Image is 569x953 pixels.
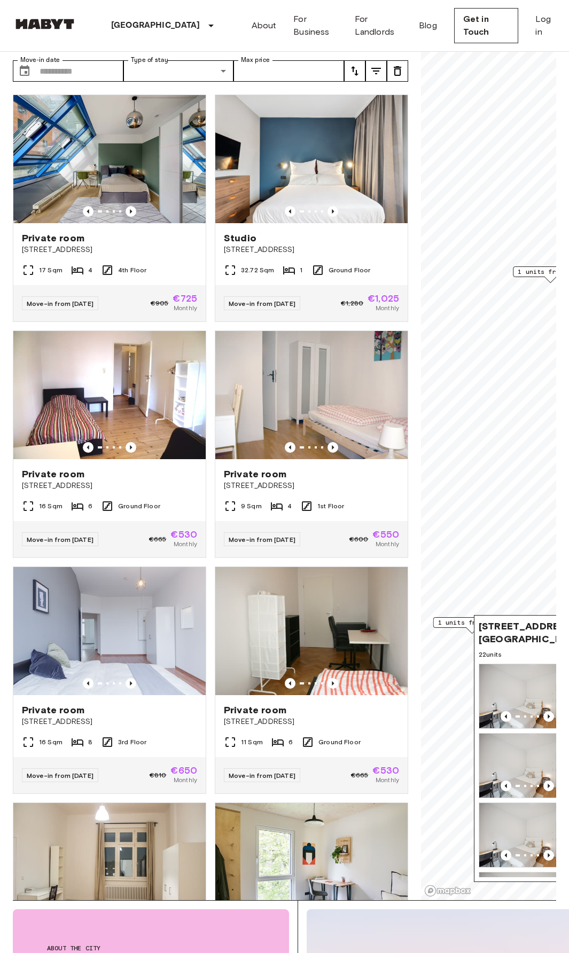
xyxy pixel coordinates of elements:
[387,60,408,82] button: tune
[27,535,93,544] span: Move-in from [DATE]
[355,13,402,38] a: For Landlords
[118,265,146,275] span: 4th Floor
[419,19,437,32] a: Blog
[20,56,60,65] label: Move-in date
[27,300,93,308] span: Move-in from [DATE]
[287,501,292,511] span: 4
[224,704,286,716] span: Private room
[149,534,167,544] span: €665
[174,303,197,313] span: Monthly
[22,232,84,245] span: Private room
[224,232,256,245] span: Studio
[328,442,338,453] button: Previous image
[14,60,35,82] button: Choose date
[300,265,302,275] span: 1
[229,300,295,308] span: Move-in from [DATE]
[224,481,399,491] span: [STREET_ADDRESS]
[170,530,197,539] span: €530
[22,245,197,255] span: [STREET_ADDRESS]
[285,678,295,689] button: Previous image
[215,330,408,558] a: Marketing picture of unit DE-01-093-04MPrevious imagePrevious imagePrivate room[STREET_ADDRESS]9 ...
[365,60,387,82] button: tune
[174,539,197,549] span: Monthly
[318,737,361,747] span: Ground Floor
[131,56,168,65] label: Type of stay
[13,803,206,931] img: Marketing picture of unit DE-01-090-03M
[126,678,136,689] button: Previous image
[543,850,554,861] button: Previous image
[424,885,471,897] a: Mapbox logo
[543,781,554,791] button: Previous image
[151,298,169,308] span: €905
[150,770,167,780] span: €810
[241,501,262,511] span: 9 Sqm
[224,716,399,727] span: [STREET_ADDRESS]
[13,566,206,794] a: Marketing picture of unit DE-01-047-01HPrevious imagePrevious imagePrivate room[STREET_ADDRESS]16...
[328,206,338,217] button: Previous image
[241,737,263,747] span: 11 Sqm
[543,711,554,722] button: Previous image
[224,245,399,255] span: [STREET_ADDRESS]
[22,468,84,481] span: Private room
[170,766,197,775] span: €650
[215,566,408,794] a: Marketing picture of unit DE-01-029-02MPrevious imagePrevious imagePrivate room[STREET_ADDRESS]11...
[13,567,206,695] img: Marketing picture of unit DE-01-047-01H
[224,468,286,481] span: Private room
[349,534,369,544] span: €600
[293,13,337,38] a: For Business
[341,298,363,308] span: €1,280
[83,442,93,453] button: Previous image
[22,481,197,491] span: [STREET_ADDRESS]
[433,617,512,634] div: Map marker
[229,771,295,779] span: Move-in from [DATE]
[88,265,92,275] span: 4
[39,737,63,747] span: 16 Sqm
[372,530,399,539] span: €550
[535,13,556,38] a: Log in
[501,781,511,791] button: Previous image
[88,737,92,747] span: 8
[39,501,63,511] span: 16 Sqm
[13,331,206,459] img: Marketing picture of unit DE-01-029-04M
[351,770,369,780] span: €665
[376,539,399,549] span: Monthly
[88,501,92,511] span: 6
[118,737,146,747] span: 3rd Floor
[438,618,507,627] span: 1 units from €1320
[27,771,93,779] span: Move-in from [DATE]
[329,265,371,275] span: Ground Floor
[39,265,63,275] span: 17 Sqm
[111,19,200,32] p: [GEOGRAPHIC_DATA]
[328,678,338,689] button: Previous image
[215,803,408,931] img: Marketing picture of unit DE-01-009-02Q
[501,850,511,861] button: Previous image
[83,678,93,689] button: Previous image
[241,265,274,275] span: 32.72 Sqm
[47,943,255,953] span: About the city
[241,56,270,65] label: Max price
[344,60,365,82] button: tune
[454,8,519,43] a: Get in Touch
[501,711,511,722] button: Previous image
[289,737,293,747] span: 6
[118,501,160,511] span: Ground Floor
[285,442,295,453] button: Previous image
[22,704,84,716] span: Private room
[173,294,197,303] span: €725
[229,535,295,544] span: Move-in from [DATE]
[215,331,408,459] img: Marketing picture of unit DE-01-093-04M
[376,303,399,313] span: Monthly
[13,19,77,29] img: Habyt
[13,95,206,223] img: Marketing picture of unit DE-01-010-002-01HF
[215,567,408,695] img: Marketing picture of unit DE-01-029-02M
[126,206,136,217] button: Previous image
[376,775,399,785] span: Monthly
[252,19,277,32] a: About
[368,294,399,303] span: €1,025
[126,442,136,453] button: Previous image
[372,766,399,775] span: €530
[13,330,206,558] a: Marketing picture of unit DE-01-029-04MPrevious imagePrevious imagePrivate room[STREET_ADDRESS]16...
[215,95,408,223] img: Marketing picture of unit DE-01-481-006-01
[285,206,295,217] button: Previous image
[174,775,197,785] span: Monthly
